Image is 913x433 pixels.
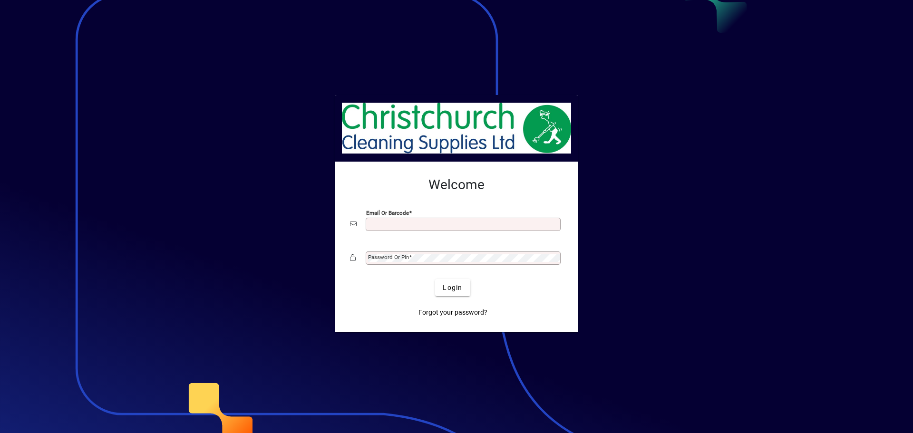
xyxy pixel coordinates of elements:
[366,210,409,216] mat-label: Email or Barcode
[443,283,462,293] span: Login
[418,308,487,318] span: Forgot your password?
[350,177,563,193] h2: Welcome
[368,254,409,260] mat-label: Password or Pin
[435,279,470,296] button: Login
[415,304,491,321] a: Forgot your password?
